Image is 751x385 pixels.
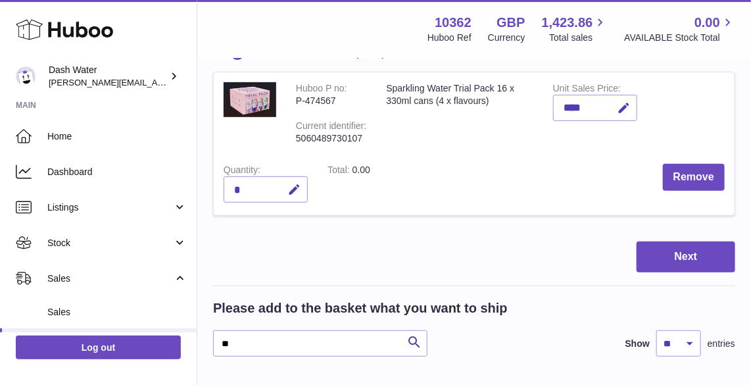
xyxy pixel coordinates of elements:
span: AVAILABLE Stock Total [624,32,735,44]
div: Huboo Ref [427,32,472,44]
label: Unit Sales Price [553,83,621,97]
span: Sales [47,272,173,285]
span: 0.00 [352,165,370,175]
label: Total [327,165,352,178]
span: [PERSON_NAME][EMAIL_ADDRESS][DOMAIN_NAME] [49,77,264,88]
button: Remove [663,164,725,191]
span: Listings [47,201,173,214]
span: Total sales [549,32,608,44]
label: Quantity [224,165,260,178]
img: Sparkling Water Trial Pack 16 x 330ml cans (4 x flavours) [224,82,276,117]
div: Currency [488,32,525,44]
div: 5060489730107 [296,132,366,145]
label: Show [625,338,650,350]
div: Dash Water [49,64,167,89]
a: Log out [16,336,181,359]
span: Home [47,130,187,143]
span: entries [708,338,735,350]
div: Current identifier [296,120,366,134]
a: 1,423.86 Total sales [542,14,608,44]
span: Stock [47,237,173,249]
button: Next [637,242,735,272]
td: Sparkling Water Trial Pack 16 x 330ml cans (4 x flavours) [376,72,543,154]
strong: GBP [497,14,525,32]
span: 0.00 [694,14,720,32]
span: Sales [47,306,187,319]
div: Huboo P no [296,83,347,97]
span: Dashboard [47,166,187,178]
h2: Please add to the basket what you want to ship [213,299,508,317]
img: james@dash-water.com [16,66,36,86]
a: 0.00 AVAILABLE Stock Total [624,14,735,44]
div: P-474567 [296,95,366,107]
strong: 10362 [435,14,472,32]
span: 1,423.86 [542,14,593,32]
